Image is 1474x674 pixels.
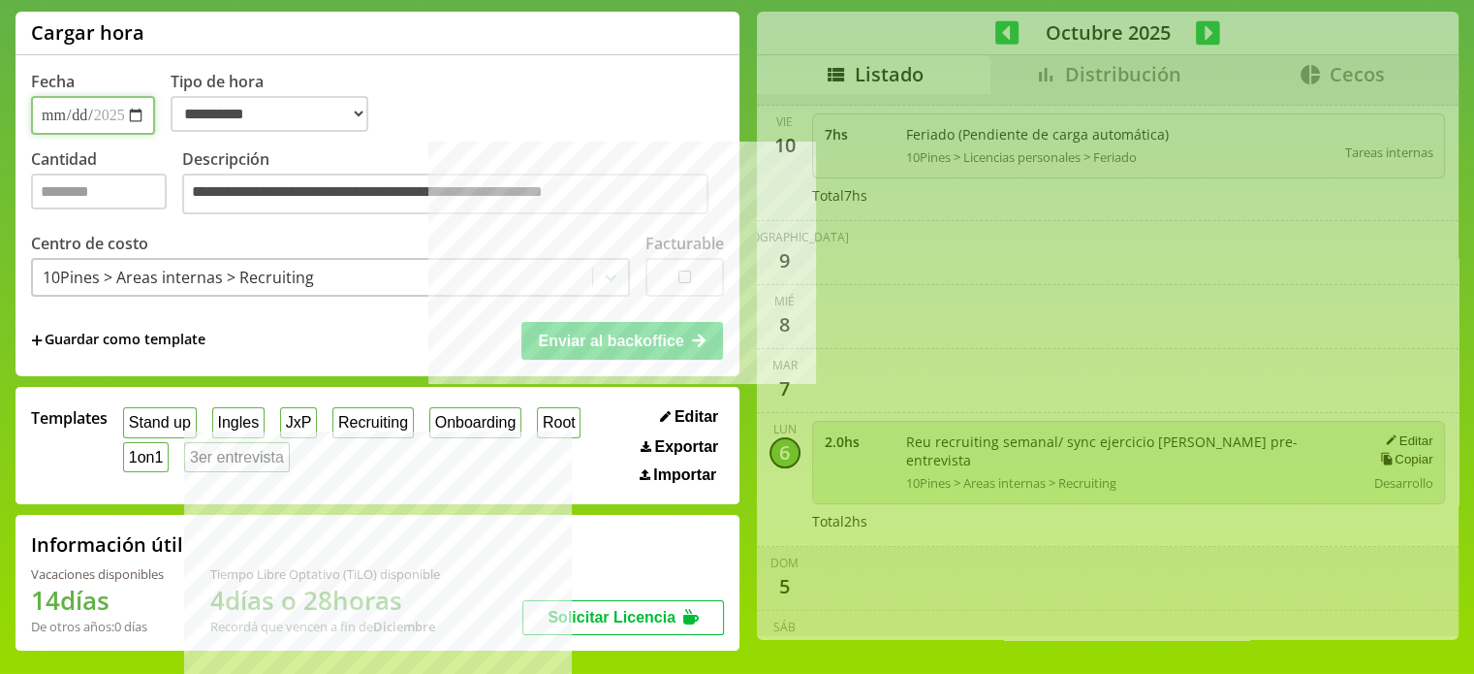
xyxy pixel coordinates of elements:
[43,267,314,288] div: 10Pines > Areas internas > Recruiting
[521,322,723,359] button: Enviar al backoffice
[654,407,724,427] button: Editar
[123,442,169,472] button: 1on1
[31,19,144,46] h1: Cargar hora
[31,148,182,219] label: Cantidad
[171,71,384,135] label: Tipo de hora
[182,148,724,219] label: Descripción
[212,407,265,437] button: Ingles
[280,407,317,437] button: JxP
[31,330,43,351] span: +
[31,531,183,558] h2: Información útil
[548,609,675,626] span: Solicitar Licencia
[31,618,164,635] div: De otros años: 0 días
[522,600,724,635] button: Solicitar Licencia
[31,330,205,351] span: +Guardar como template
[429,407,521,437] button: Onboarding
[31,71,75,92] label: Fecha
[184,442,290,472] button: 3er entrevista
[537,407,580,437] button: Root
[538,333,683,349] span: Enviar al backoffice
[635,437,724,457] button: Exportar
[653,466,716,484] span: Importar
[210,618,440,635] div: Recordá que vencen a fin de
[171,96,368,132] select: Tipo de hora
[210,565,440,583] div: Tiempo Libre Optativo (TiLO) disponible
[31,233,148,254] label: Centro de costo
[31,174,167,209] input: Cantidad
[31,407,108,429] span: Templates
[210,583,440,618] h1: 4 días o 28 horas
[373,618,435,635] b: Diciembre
[31,565,164,583] div: Vacaciones disponibles
[182,174,708,214] textarea: Descripción
[654,438,718,456] span: Exportar
[123,407,197,437] button: Stand up
[674,408,718,426] span: Editar
[332,407,414,437] button: Recruiting
[31,583,164,618] h1: 14 días
[645,233,724,254] label: Facturable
